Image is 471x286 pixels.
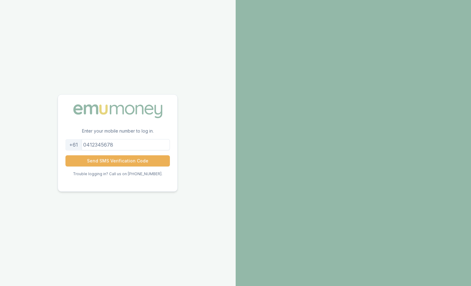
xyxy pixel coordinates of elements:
button: Send SMS Verification Code [65,155,170,166]
div: +61 [65,139,82,150]
p: Trouble logging in? Call us on [PHONE_NUMBER]. [73,171,162,176]
p: Enter your mobile number to log in. [58,128,177,139]
input: 0412345678 [65,139,170,150]
img: Emu Money [71,102,165,120]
